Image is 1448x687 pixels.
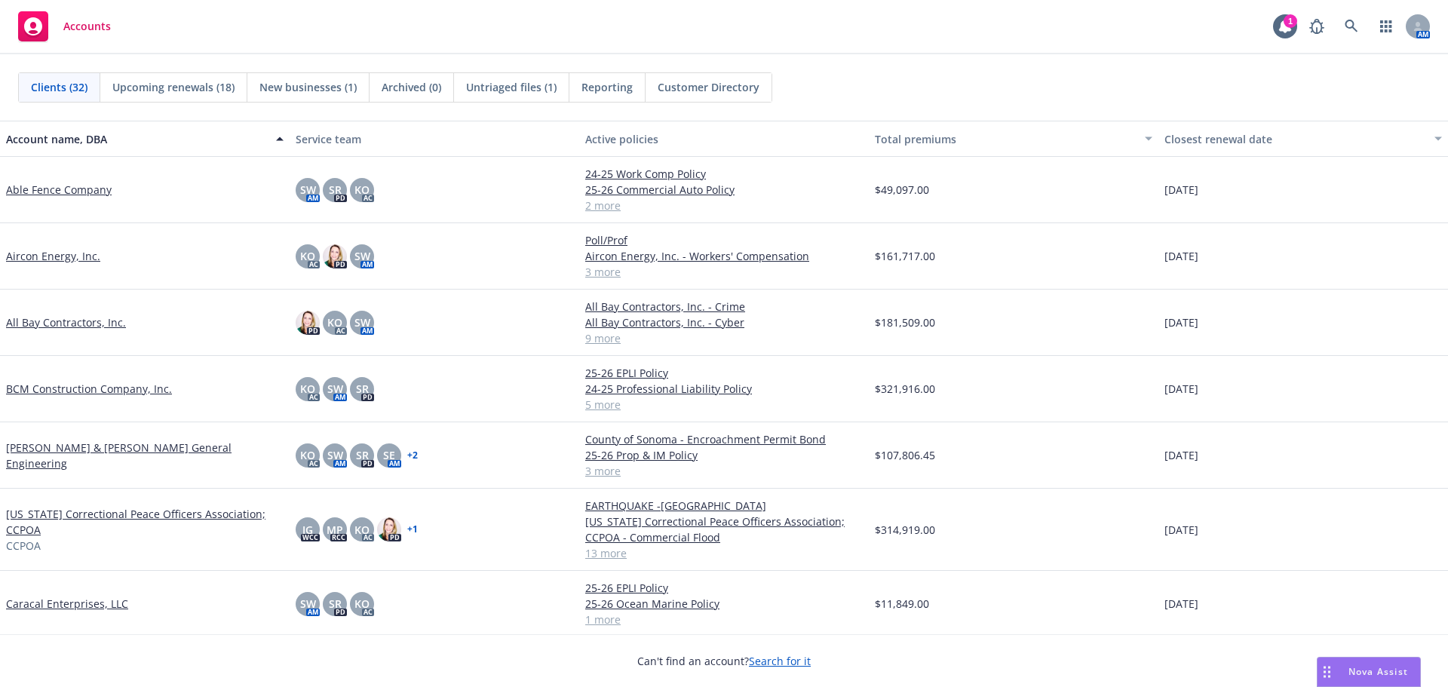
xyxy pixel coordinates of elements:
span: SW [327,381,343,397]
a: Caracal Enterprises, LLC [6,596,128,612]
img: photo [377,517,401,541]
a: Aircon Energy, Inc. - Workers' Compensation [585,248,863,264]
a: 25-26 Ocean Marine Policy [585,596,863,612]
span: KO [354,182,370,198]
a: 25-26 EPLI Policy [585,580,863,596]
span: Untriaged files (1) [466,79,557,95]
a: [PERSON_NAME] & [PERSON_NAME] General Engineering [6,440,284,471]
span: KO [300,248,315,264]
span: [DATE] [1164,447,1198,463]
a: Search [1336,11,1367,41]
a: 3 more [585,463,863,479]
a: [US_STATE] Correctional Peace Officers Association; CCPOA - Commercial Flood [585,514,863,545]
span: [DATE] [1164,182,1198,198]
span: [DATE] [1164,381,1198,397]
span: SE [383,447,395,463]
span: SW [327,447,343,463]
a: + 2 [407,451,418,460]
img: photo [323,244,347,268]
a: All Bay Contractors, Inc. - Crime [585,299,863,314]
a: Accounts [12,5,117,48]
a: 3 more [585,264,863,280]
a: 25-26 Commercial Auto Policy [585,182,863,198]
a: 13 more [585,545,863,561]
span: SR [356,447,369,463]
span: Upcoming renewals (18) [112,79,235,95]
span: [DATE] [1164,314,1198,330]
span: KO [300,447,315,463]
a: + 1 [407,525,418,534]
span: $314,919.00 [875,522,935,538]
span: [DATE] [1164,522,1198,538]
button: Closest renewal date [1158,121,1448,157]
a: All Bay Contractors, Inc. [6,314,126,330]
a: 1 more [585,612,863,627]
span: KO [354,522,370,538]
a: 9 more [585,330,863,346]
a: Report a Bug [1302,11,1332,41]
span: CCPOA [6,538,41,554]
div: Drag to move [1318,658,1336,686]
div: 1 [1284,14,1297,28]
span: $11,849.00 [875,596,929,612]
span: SR [329,182,342,198]
a: Poll/Prof [585,232,863,248]
span: SW [300,596,316,612]
a: Switch app [1371,11,1401,41]
span: [DATE] [1164,248,1198,264]
a: 2 more [585,198,863,213]
div: Closest renewal date [1164,131,1425,147]
a: EARTHQUAKE -[GEOGRAPHIC_DATA] [585,498,863,514]
a: 25-26 Prop & IM Policy [585,447,863,463]
span: KO [327,314,342,330]
span: KO [300,381,315,397]
div: Total premiums [875,131,1136,147]
a: County of Sonoma - Encroachment Permit Bond [585,431,863,447]
span: [DATE] [1164,596,1198,612]
span: Nova Assist [1348,665,1408,678]
div: Active policies [585,131,863,147]
a: 5 more [585,397,863,413]
a: 25-26 EPLI Policy [585,365,863,381]
span: $321,916.00 [875,381,935,397]
span: SR [356,381,369,397]
button: Active policies [579,121,869,157]
a: 24-25 Professional Liability Policy [585,381,863,397]
span: MP [327,522,343,538]
button: Nova Assist [1317,657,1421,687]
a: 24-25 Work Comp Policy [585,166,863,182]
button: Service team [290,121,579,157]
button: Total premiums [869,121,1158,157]
span: Customer Directory [658,79,759,95]
span: Archived (0) [382,79,441,95]
div: Service team [296,131,573,147]
span: JG [302,522,313,538]
a: Aircon Energy, Inc. [6,248,100,264]
a: Search for it [749,654,811,668]
span: SW [300,182,316,198]
span: Reporting [581,79,633,95]
span: New businesses (1) [259,79,357,95]
a: [US_STATE] Correctional Peace Officers Association; CCPOA [6,506,284,538]
a: BCM Construction Company, Inc. [6,381,172,397]
a: All Bay Contractors, Inc. - Cyber [585,314,863,330]
span: SW [354,248,370,264]
img: photo [296,311,320,335]
span: $161,717.00 [875,248,935,264]
span: SW [354,314,370,330]
span: SR [329,596,342,612]
span: $181,509.00 [875,314,935,330]
span: Can't find an account? [637,653,811,669]
span: $107,806.45 [875,447,935,463]
span: Clients (32) [31,79,87,95]
span: Accounts [63,20,111,32]
span: KO [354,596,370,612]
span: $49,097.00 [875,182,929,198]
